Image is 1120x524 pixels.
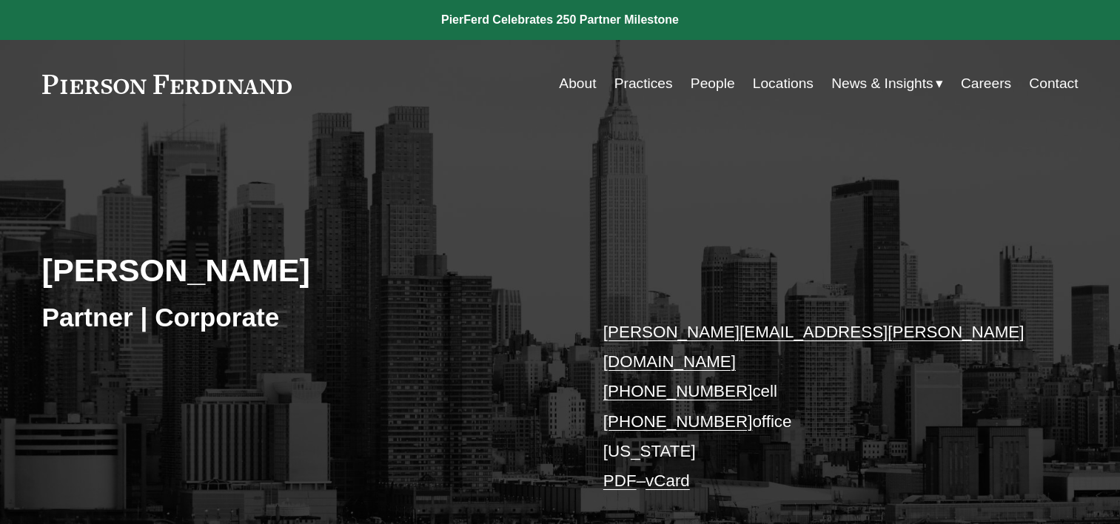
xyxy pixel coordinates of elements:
a: [PHONE_NUMBER] [603,382,753,400]
a: [PERSON_NAME][EMAIL_ADDRESS][PERSON_NAME][DOMAIN_NAME] [603,323,1025,371]
a: Careers [961,70,1011,98]
a: About [559,70,596,98]
a: vCard [645,471,690,490]
a: folder dropdown [831,70,943,98]
a: Contact [1029,70,1078,98]
a: PDF [603,471,637,490]
h3: Partner | Corporate [42,301,560,334]
a: Practices [614,70,673,98]
a: [PHONE_NUMBER] [603,412,753,431]
a: Locations [753,70,814,98]
p: cell office [US_STATE] – [603,318,1035,497]
span: News & Insights [831,71,933,97]
h2: [PERSON_NAME] [42,251,560,289]
a: People [691,70,735,98]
